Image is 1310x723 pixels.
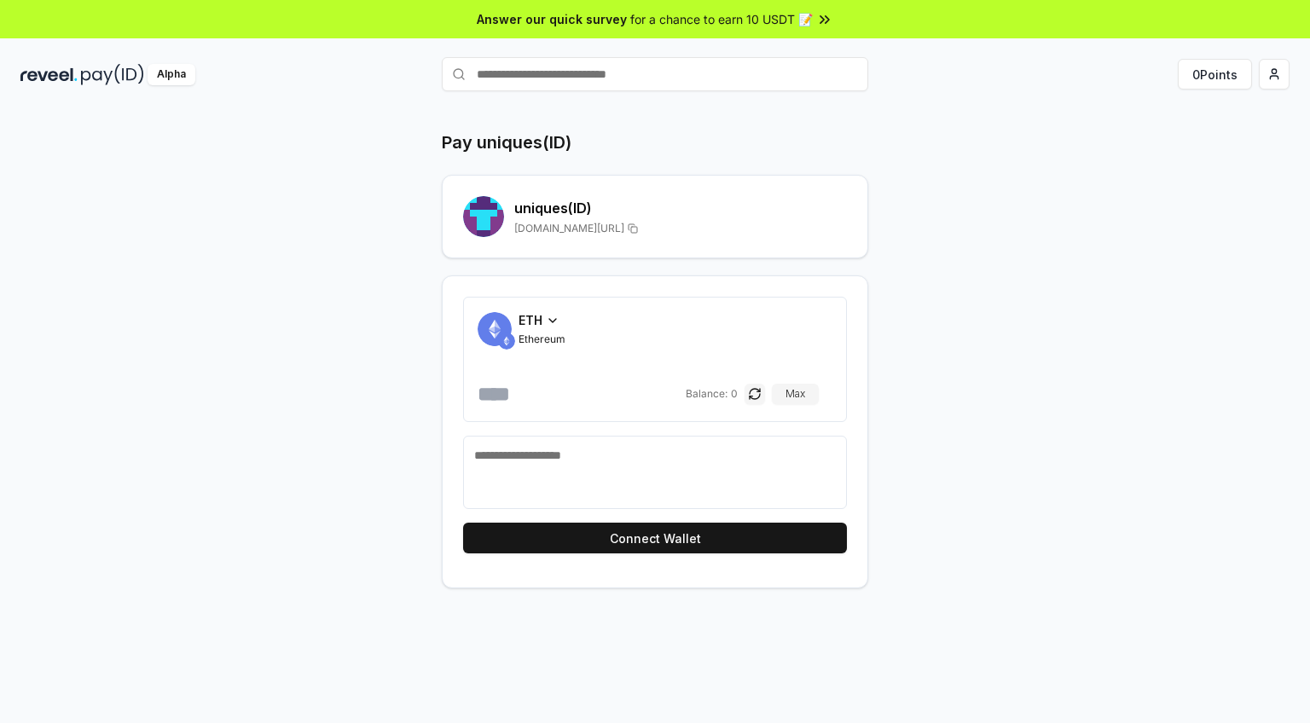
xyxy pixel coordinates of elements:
span: [DOMAIN_NAME][URL] [514,222,624,235]
button: Connect Wallet [463,523,847,553]
button: 0Points [1178,59,1252,90]
button: Max [772,384,819,404]
span: 0 [731,387,738,401]
span: for a chance to earn 10 USDT 📝 [630,10,813,28]
img: ETH.svg [498,333,515,350]
img: reveel_dark [20,64,78,85]
span: Answer our quick survey [477,10,627,28]
span: Balance: [686,387,727,401]
div: Alpha [148,64,195,85]
h2: uniques (ID) [514,198,847,218]
h1: Pay uniques(ID) [442,130,571,154]
img: pay_id [81,64,144,85]
span: Ethereum [519,333,565,346]
span: ETH [519,311,542,329]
